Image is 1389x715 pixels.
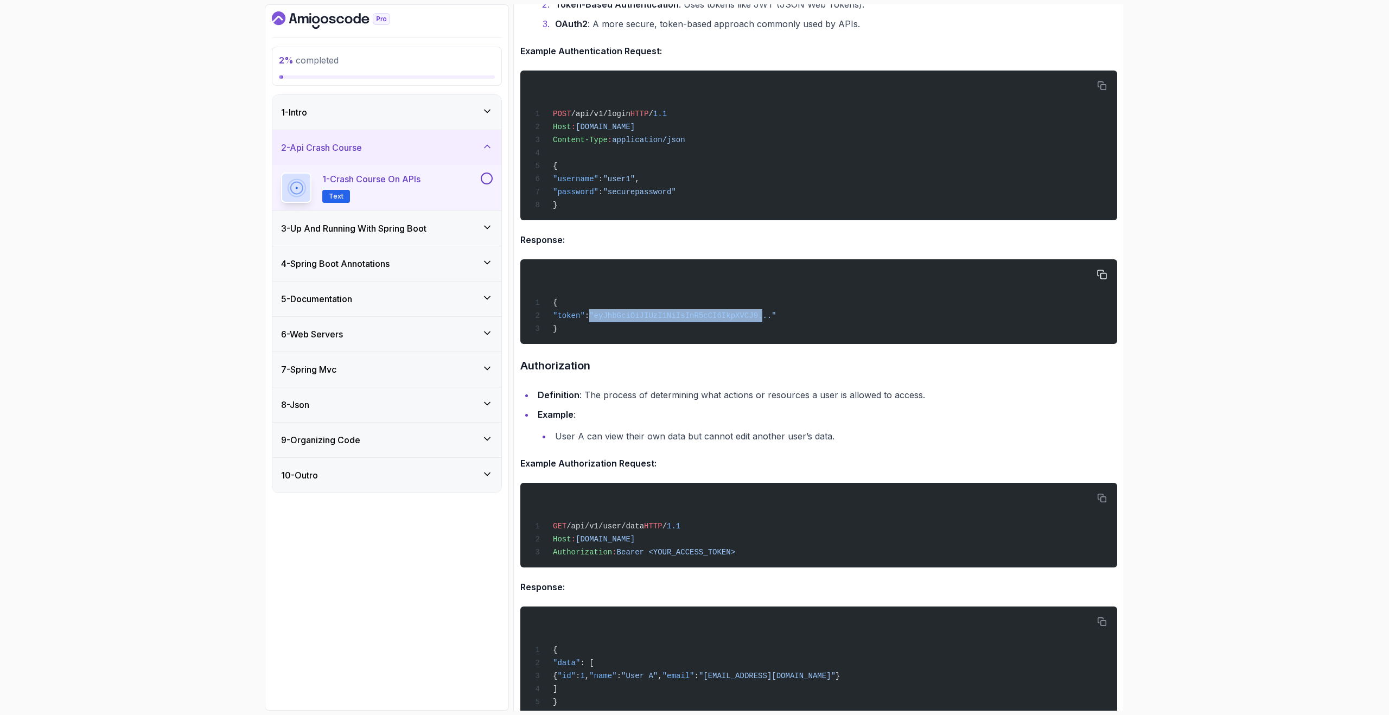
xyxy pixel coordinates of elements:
[576,123,635,131] span: [DOMAIN_NAME]
[552,16,1117,31] li: : A more secure, token-based approach commonly used by APIs.
[281,469,318,482] h3: 10 - Outro
[279,55,294,66] span: 2 %
[272,387,501,422] button: 8-Json
[553,659,580,667] span: "data"
[836,672,840,680] span: }
[520,580,1117,593] h4: Response:
[520,457,1117,470] h4: Example Authorization Request:
[281,222,426,235] h3: 3 - Up And Running With Spring Boot
[281,328,343,341] h3: 6 - Web Servers
[520,233,1117,246] h4: Response:
[272,458,501,493] button: 10-Outro
[552,429,1117,444] li: User A can view their own data but cannot edit another user’s data.
[281,398,309,411] h3: 8 - Json
[571,110,630,118] span: /api/v1/login
[281,257,390,270] h3: 4 - Spring Boot Annotations
[585,311,589,320] span: :
[553,110,571,118] span: POST
[281,433,360,446] h3: 9 - Organizing Code
[648,110,653,118] span: /
[617,672,621,680] span: :
[553,123,571,131] span: Host
[662,522,667,531] span: /
[281,173,493,203] button: 1-Crash Course on APIsText
[520,44,1117,58] h4: Example Authentication Request:
[694,672,698,680] span: :
[621,672,658,680] span: "User A"
[580,672,584,680] span: 1
[553,646,557,654] span: {
[272,352,501,387] button: 7-Spring Mvc
[281,363,336,376] h3: 7 - Spring Mvc
[553,201,557,209] span: }
[272,130,501,165] button: 2-Api Crash Course
[566,522,644,531] span: /api/v1/user/data
[553,175,598,183] span: "username"
[553,136,608,144] span: Content-Type
[553,548,612,557] span: Authorization
[538,390,579,400] strong: Definition
[612,136,685,144] span: application/json
[603,175,635,183] span: "user1"
[534,407,1117,444] li: :
[635,175,639,183] span: ,
[662,672,694,680] span: "email"
[553,188,598,196] span: "password"
[589,311,776,320] span: "eyJhbGciOiJIUzI1NiIsInR5cCI6IkpXVCJ9..."
[553,311,585,320] span: "token"
[608,136,612,144] span: :
[322,173,420,186] p: 1 - Crash Course on APIs
[553,535,571,544] span: Host
[589,672,616,680] span: "name"
[603,188,676,196] span: "securepassword"
[272,211,501,246] button: 3-Up And Running With Spring Boot
[272,246,501,281] button: 4-Spring Boot Annotations
[534,387,1117,403] li: : The process of determining what actions or resources a user is allowed to access.
[329,192,343,201] span: Text
[699,672,836,680] span: "[EMAIL_ADDRESS][DOMAIN_NAME]"
[658,672,662,680] span: ,
[553,522,566,531] span: GET
[653,110,667,118] span: 1.1
[553,698,557,706] span: }
[571,123,576,131] span: :
[553,672,557,680] span: {
[272,423,501,457] button: 9-Organizing Code
[520,357,1117,374] h3: Authorization
[281,106,307,119] h3: 1 - Intro
[555,18,588,29] strong: OAuth2
[272,11,415,29] a: Dashboard
[553,324,557,333] span: }
[580,659,594,667] span: : [
[538,409,574,420] strong: Example
[617,548,735,557] span: Bearer <YOUR_ACCESS_TOKEN>
[667,522,680,531] span: 1.1
[281,292,352,305] h3: 5 - Documentation
[644,522,662,531] span: HTTP
[598,175,603,183] span: :
[281,141,362,154] h3: 2 - Api Crash Course
[612,548,616,557] span: :
[571,535,576,544] span: :
[279,55,339,66] span: completed
[272,282,501,316] button: 5-Documentation
[576,672,580,680] span: :
[585,672,589,680] span: ,
[553,162,557,170] span: {
[630,110,649,118] span: HTTP
[272,317,501,352] button: 6-Web Servers
[553,685,557,693] span: ]
[272,95,501,130] button: 1-Intro
[576,535,635,544] span: [DOMAIN_NAME]
[553,298,557,307] span: {
[557,672,576,680] span: "id"
[598,188,603,196] span: :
